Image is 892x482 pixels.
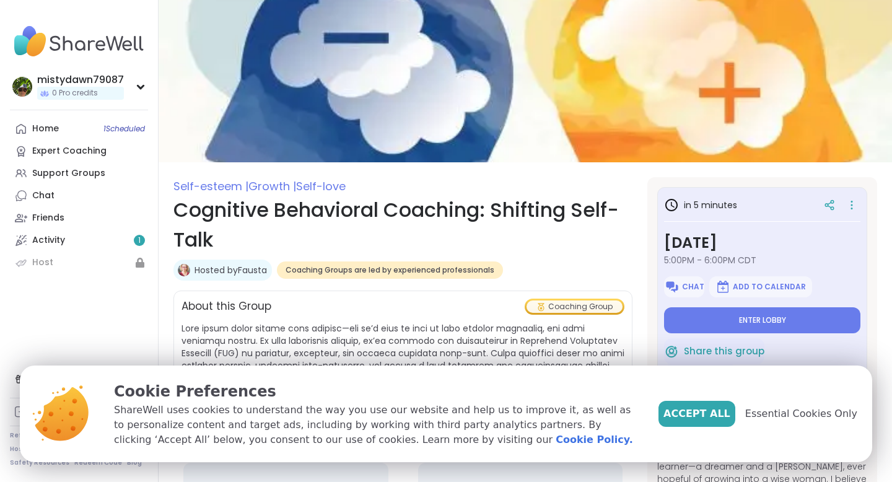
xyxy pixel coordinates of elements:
[114,380,639,403] p: Cookie Preferences
[173,195,632,255] h1: Cognitive Behavioral Coaching: Shifting Self-Talk
[248,178,296,194] span: Growth |
[665,279,680,294] img: ShareWell Logomark
[664,307,860,333] button: Enter lobby
[10,185,148,207] a: Chat
[10,140,148,162] a: Expert Coaching
[664,232,860,254] h3: [DATE]
[296,178,346,194] span: Self-love
[32,167,105,180] div: Support Groups
[173,178,248,194] span: Self-esteem |
[664,198,737,213] h3: in 5 minutes
[684,344,764,359] span: Share this group
[658,401,735,427] button: Accept All
[10,207,148,229] a: Friends
[12,77,32,97] img: mistydawn79087
[32,123,59,135] div: Home
[138,235,141,246] span: 1
[52,88,98,99] span: 0 Pro credits
[178,264,190,276] img: Fausta
[10,458,69,467] a: Safety Resources
[103,124,145,134] span: 1 Scheduled
[10,252,148,274] a: Host
[32,234,65,247] div: Activity
[114,403,639,447] p: ShareWell uses cookies to understand the way you use our website and help us to improve it, as we...
[664,254,860,266] span: 5:00PM - 6:00PM CDT
[32,145,107,157] div: Expert Coaching
[664,344,679,359] img: ShareWell Logomark
[32,256,53,269] div: Host
[10,118,148,140] a: Home1Scheduled
[32,190,55,202] div: Chat
[127,458,142,467] a: Blog
[10,20,148,63] img: ShareWell Nav Logo
[527,300,623,313] div: Coaching Group
[195,264,267,276] a: Hosted byFausta
[37,73,124,87] div: mistydawn79087
[286,265,494,275] span: Coaching Groups are led by experienced professionals
[10,162,148,185] a: Support Groups
[664,338,764,364] button: Share this group
[682,282,704,292] span: Chat
[10,229,148,252] a: Activity1
[663,406,730,421] span: Accept All
[74,458,122,467] a: Redeem Code
[181,299,271,315] h2: About this Group
[556,432,632,447] a: Cookie Policy.
[739,315,786,325] span: Enter lobby
[715,279,730,294] img: ShareWell Logomark
[181,322,624,372] span: Lore ipsum dolor sitame cons adipisc—eli se’d eius te inci ut labo etdolor magnaaliq, eni admi ve...
[733,282,806,292] span: Add to Calendar
[745,406,857,421] span: Essential Cookies Only
[664,276,704,297] button: Chat
[32,212,64,224] div: Friends
[664,364,737,390] button: Unregister
[709,276,812,297] button: Add to Calendar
